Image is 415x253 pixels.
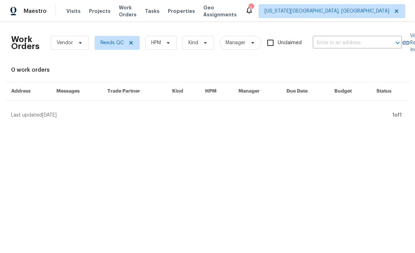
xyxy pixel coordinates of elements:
span: Visits [66,8,81,15]
div: 1 of 1 [392,112,402,119]
div: Last updated [11,112,390,119]
span: Manager [226,39,245,46]
span: [DATE] [42,113,57,118]
th: Kind [166,82,200,101]
span: Projects [89,8,111,15]
th: Address [6,82,51,101]
span: Vendor [57,39,73,46]
th: HPM [200,82,233,101]
input: Enter in an address [313,38,382,48]
div: 6 [249,4,253,11]
h2: Work Orders [11,36,40,50]
span: Geo Assignments [203,4,237,18]
span: Work Orders [119,4,137,18]
th: Messages [51,82,102,101]
th: Due Date [281,82,329,101]
th: Budget [329,82,371,101]
th: Trade Partner [102,82,167,101]
span: Needs QC [100,39,124,46]
span: Kind [188,39,198,46]
span: [US_STATE][GEOGRAPHIC_DATA], [GEOGRAPHIC_DATA] [265,8,389,15]
button: Open [393,38,402,48]
th: Status [371,82,409,101]
div: 0 work orders [11,66,404,73]
span: Maestro [24,8,47,15]
th: Manager [233,82,281,101]
span: Properties [168,8,195,15]
span: Tasks [145,9,160,14]
span: Unclaimed [278,39,302,47]
span: HPM [151,39,161,46]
